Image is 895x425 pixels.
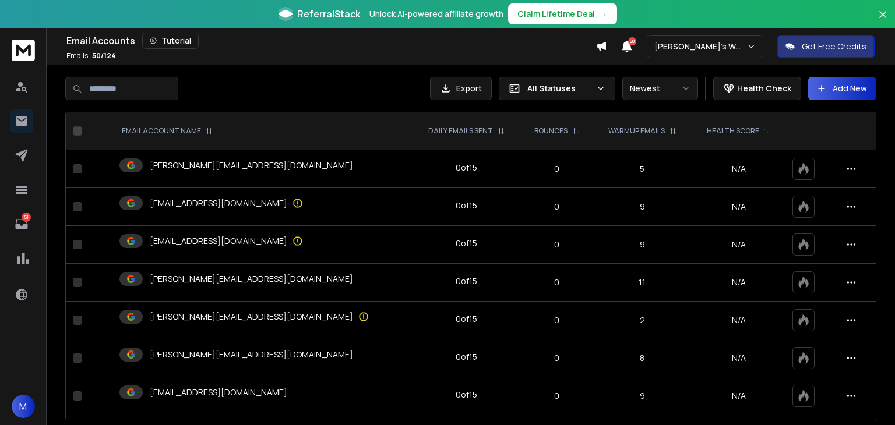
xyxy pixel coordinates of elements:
[593,264,691,302] td: 11
[22,212,31,222] p: 51
[527,163,586,175] p: 0
[534,126,568,136] p: BOUNCES
[527,239,586,250] p: 0
[622,77,698,100] button: Newest
[430,77,492,100] button: Export
[593,377,691,415] td: 9
[456,313,477,325] div: 0 of 15
[527,314,586,326] p: 0
[699,163,778,175] p: N/A
[150,235,287,247] p: [EMAIL_ADDRESS][DOMAIN_NAME]
[808,77,876,100] button: Add New
[456,238,477,249] div: 0 of 15
[12,395,35,418] button: M
[508,3,617,24] button: Claim Lifetime Deal→
[527,83,591,94] p: All Statuses
[593,302,691,339] td: 2
[527,390,586,402] p: 0
[699,390,778,402] p: N/A
[628,37,636,45] span: 50
[142,33,199,49] button: Tutorial
[369,8,503,20] p: Unlock AI-powered affiliate growth
[713,77,801,100] button: Health Check
[777,35,875,58] button: Get Free Credits
[150,311,353,323] p: [PERSON_NAME][EMAIL_ADDRESS][DOMAIN_NAME]
[593,188,691,226] td: 9
[150,160,353,171] p: [PERSON_NAME][EMAIL_ADDRESS][DOMAIN_NAME]
[297,7,360,21] span: ReferralStack
[600,8,608,20] span: →
[699,201,778,212] p: N/A
[66,51,116,61] p: Emails :
[456,389,477,401] div: 0 of 15
[150,349,353,360] p: [PERSON_NAME][EMAIL_ADDRESS][DOMAIN_NAME]
[654,41,747,52] p: [PERSON_NAME]'s Workspace
[456,275,477,287] div: 0 of 15
[150,273,353,285] p: [PERSON_NAME][EMAIL_ADDRESS][DOMAIN_NAME]
[122,126,213,136] div: EMAIL ACCOUNT NAME
[699,239,778,250] p: N/A
[608,126,665,136] p: WARMUP EMAILS
[456,162,477,173] div: 0 of 15
[875,7,890,35] button: Close banner
[707,126,759,136] p: HEALTH SCORE
[699,277,778,288] p: N/A
[527,277,586,288] p: 0
[593,150,691,188] td: 5
[456,200,477,211] div: 0 of 15
[699,314,778,326] p: N/A
[802,41,866,52] p: Get Free Credits
[428,126,493,136] p: DAILY EMAILS SENT
[10,212,33,236] a: 51
[699,352,778,364] p: N/A
[527,352,586,364] p: 0
[66,33,596,49] div: Email Accounts
[92,51,116,61] span: 50 / 124
[593,339,691,377] td: 8
[527,201,586,212] p: 0
[456,351,477,363] div: 0 of 15
[150,197,287,209] p: [EMAIL_ADDRESS][DOMAIN_NAME]
[150,387,287,398] p: [EMAIL_ADDRESS][DOMAIN_NAME]
[737,83,791,94] p: Health Check
[593,226,691,264] td: 9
